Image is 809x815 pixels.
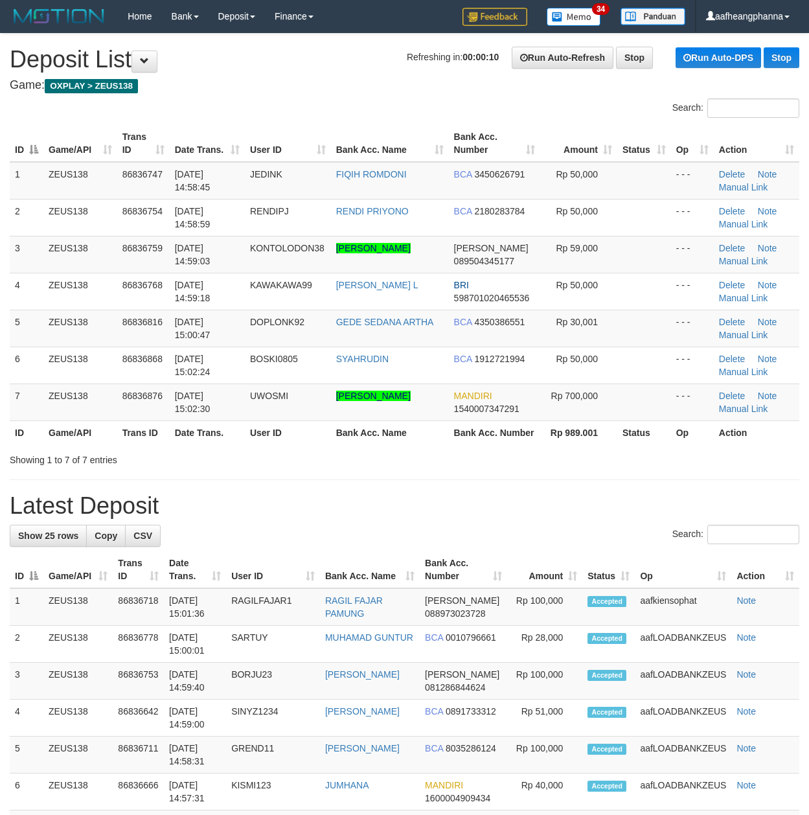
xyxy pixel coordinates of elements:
span: BCA [454,206,472,216]
span: [DATE] 15:00:47 [175,317,211,340]
td: ZEUS138 [43,774,113,810]
a: Note [736,669,756,680]
td: - - - [671,347,714,384]
a: Note [758,206,777,216]
td: 6 [10,347,43,384]
span: Copy [95,531,117,541]
td: [DATE] 14:59:40 [164,663,226,700]
span: BCA [454,354,472,364]
span: Accepted [587,781,626,792]
th: Op: activate to sort column ascending [635,551,731,588]
a: [PERSON_NAME] [336,243,411,253]
th: User ID: activate to sort column ascending [226,551,320,588]
td: 4 [10,700,43,737]
a: [PERSON_NAME] [325,743,400,753]
a: Note [758,280,777,290]
a: Copy [86,525,126,547]
h1: Deposit List [10,47,799,73]
td: 2 [10,626,43,663]
a: Manual Link [719,182,768,192]
span: Copy 089504345177 to clipboard [454,256,514,266]
a: CSV [125,525,161,547]
th: Status [617,420,671,444]
span: BCA [425,632,443,643]
span: 86836754 [122,206,163,216]
a: Note [736,632,756,643]
span: BCA [425,706,443,717]
a: RENDI PRIYONO [336,206,409,216]
a: JUMHANA [325,780,369,790]
th: User ID: activate to sort column ascending [245,125,331,162]
img: Button%20Memo.svg [547,8,601,26]
a: Note [736,595,756,606]
span: Accepted [587,707,626,718]
img: Feedback.jpg [462,8,527,26]
td: [DATE] 14:59:00 [164,700,226,737]
th: Op: activate to sort column ascending [671,125,714,162]
td: Rp 51,000 [507,700,582,737]
td: 6 [10,774,43,810]
h4: Game: [10,79,799,92]
img: MOTION_logo.png [10,6,108,26]
td: 3 [10,236,43,273]
a: Run Auto-Refresh [512,47,613,69]
a: Delete [719,243,745,253]
td: aafLOADBANKZEUS [635,663,731,700]
span: Copy 1912721994 to clipboard [475,354,525,364]
span: KAWAKAWA99 [250,280,312,290]
span: BCA [425,743,443,753]
th: Game/API: activate to sort column ascending [43,125,117,162]
span: Copy 1540007347291 to clipboard [454,404,519,414]
a: GEDE SEDANA ARTHA [336,317,434,327]
td: GREND11 [226,737,320,774]
span: [DATE] 14:58:59 [175,206,211,229]
span: 34 [592,3,610,15]
th: Action [714,420,799,444]
a: Delete [719,206,745,216]
img: panduan.png [621,8,685,25]
td: 7 [10,384,43,420]
td: 86836666 [113,774,164,810]
td: ZEUS138 [43,236,117,273]
span: UWOSMI [250,391,288,401]
span: Copy 081286844624 to clipboard [425,682,485,693]
span: 86836747 [122,169,163,179]
td: ZEUS138 [43,199,117,236]
th: Rp 989.001 [540,420,617,444]
span: [DATE] 14:59:18 [175,280,211,303]
td: [DATE] 14:58:31 [164,737,226,774]
th: Amount: activate to sort column ascending [540,125,617,162]
span: Rp 700,000 [551,391,598,401]
td: 86836718 [113,588,164,626]
td: ZEUS138 [43,384,117,420]
a: Delete [719,354,745,364]
th: Bank Acc. Number: activate to sort column ascending [420,551,507,588]
h1: Latest Deposit [10,493,799,519]
td: 1 [10,588,43,626]
td: - - - [671,236,714,273]
div: Showing 1 to 7 of 7 entries [10,448,327,466]
input: Search: [707,525,799,544]
span: RENDIPJ [250,206,289,216]
th: ID [10,420,43,444]
span: 86836759 [122,243,163,253]
td: KISMI123 [226,774,320,810]
td: - - - [671,199,714,236]
th: Trans ID: activate to sort column ascending [113,551,164,588]
td: ZEUS138 [43,663,113,700]
th: Amount: activate to sort column ascending [507,551,582,588]
td: Rp 100,000 [507,663,582,700]
span: [DATE] 14:58:45 [175,169,211,192]
a: [PERSON_NAME] [325,706,400,717]
span: Copy 4350386551 to clipboard [475,317,525,327]
th: Bank Acc. Number: activate to sort column ascending [449,125,540,162]
span: Refreshing in: [407,52,499,62]
td: [DATE] 14:57:31 [164,774,226,810]
a: Note [736,743,756,753]
td: aafLOADBANKZEUS [635,774,731,810]
td: - - - [671,310,714,347]
span: BOSKI0805 [250,354,298,364]
td: 1 [10,162,43,200]
span: [DATE] 14:59:03 [175,243,211,266]
td: BORJU23 [226,663,320,700]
